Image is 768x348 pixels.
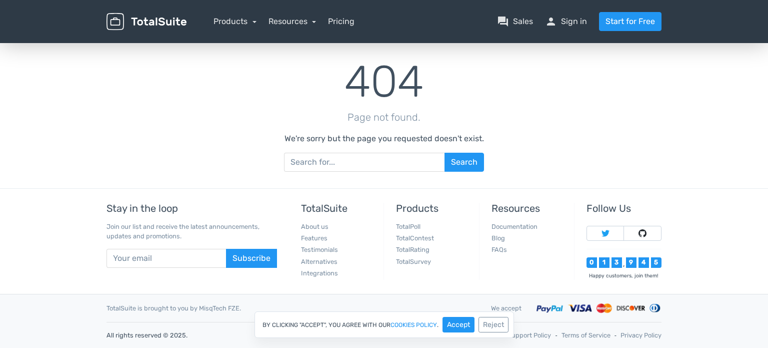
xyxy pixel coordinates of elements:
[390,322,437,328] a: cookies policy
[599,12,661,31] a: Start for Free
[301,246,338,253] a: Testimonials
[626,257,636,268] div: 9
[536,302,661,314] img: Accepted payment methods
[396,203,471,214] h5: Products
[106,203,277,214] h5: Stay in the loop
[483,303,529,313] div: We accept
[396,258,431,265] a: TotalSurvey
[622,261,626,268] div: ,
[599,257,609,268] div: 1
[601,229,609,237] img: Follow TotalSuite on Twitter
[444,153,484,172] button: Search
[106,222,277,241] p: Join our list and receive the latest announcements, updates and promotions.
[638,229,646,237] img: Follow TotalSuite on Github
[491,246,507,253] a: FAQs
[301,258,337,265] a: Alternatives
[284,153,445,172] input: Search for...
[268,17,316,26] a: Resources
[254,311,514,338] div: By clicking "Accept", you agree with our .
[106,249,226,268] input: Your email
[611,257,622,268] div: 3
[396,223,420,230] a: TotalPoll
[396,246,429,253] a: TotalRating
[284,133,484,145] p: We're sorry but the page you requested doesn't exist.
[301,269,338,277] a: Integrations
[651,257,661,268] div: 5
[491,234,505,242] a: Blog
[328,16,354,28] a: Pricing
[478,317,508,332] button: Reject
[491,223,537,230] a: Documentation
[301,234,327,242] a: Features
[545,16,557,28] span: person
[226,249,277,268] button: Subscribe
[301,203,376,214] h5: TotalSuite
[106,13,186,31] img: TotalSuite for WordPress
[99,303,483,313] div: TotalSuite is brought to you by MisqTech FZE.
[301,223,328,230] a: About us
[545,16,587,28] a: personSign in
[586,203,661,214] h5: Follow Us
[586,257,597,268] div: 0
[497,16,533,28] a: question_answerSales
[347,110,420,125] p: Page not found.
[396,234,434,242] a: TotalContest
[213,17,256,26] a: Products
[586,272,661,279] div: Happy customers, join them!
[442,317,474,332] button: Accept
[497,16,509,28] span: question_answer
[638,257,649,268] div: 4
[344,58,423,106] h1: 404
[491,203,566,214] h5: Resources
